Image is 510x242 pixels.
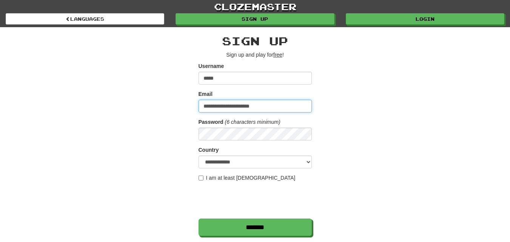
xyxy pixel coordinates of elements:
label: I am at least [DEMOGRAPHIC_DATA] [199,174,296,182]
label: Email [199,90,213,98]
input: I am at least [DEMOGRAPHIC_DATA] [199,176,203,180]
u: free [273,52,282,58]
p: Sign up and play for ! [199,51,312,59]
iframe: reCAPTCHA [199,185,313,215]
a: Sign up [176,13,334,25]
a: Languages [6,13,164,25]
em: (6 characters minimum) [225,119,280,125]
label: Password [199,118,223,126]
label: Username [199,62,224,70]
label: Country [199,146,219,154]
h2: Sign up [199,35,312,47]
a: Login [346,13,504,25]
